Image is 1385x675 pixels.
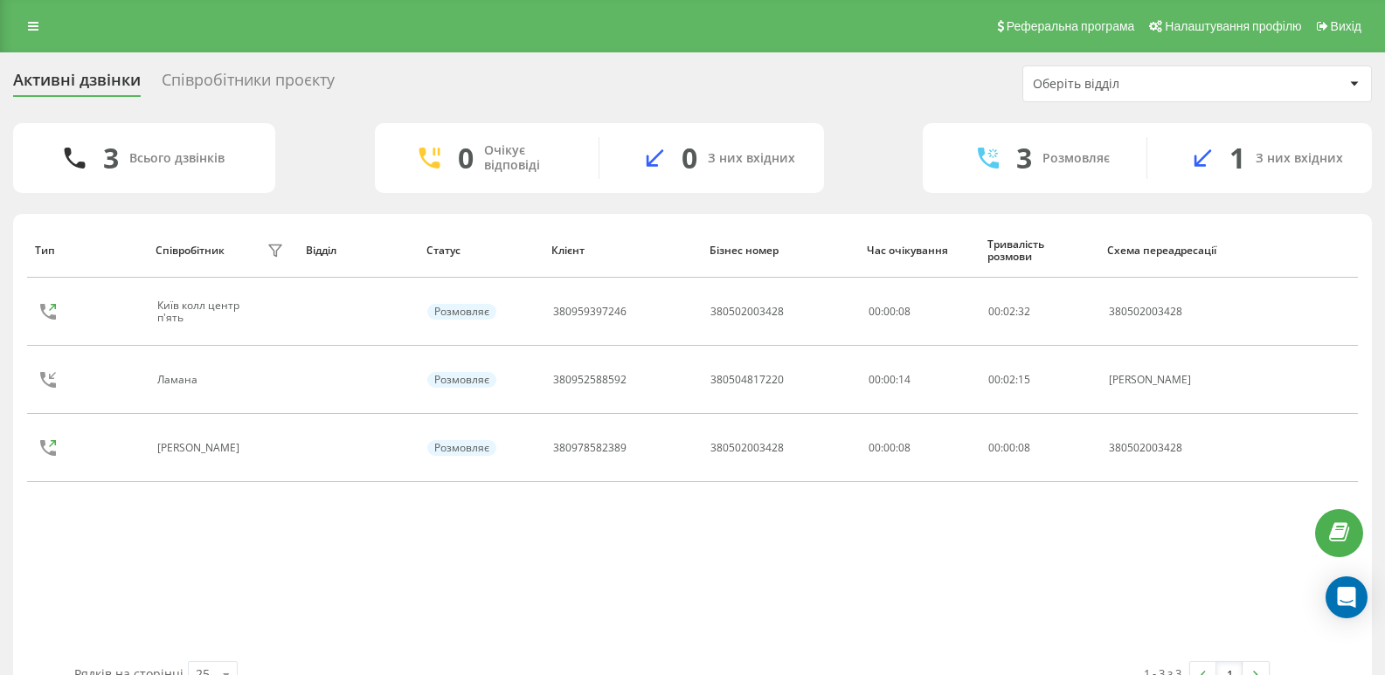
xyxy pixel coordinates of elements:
span: 15 [1018,372,1030,387]
div: Всього дзвінків [129,151,225,166]
div: 380502003428 [1109,306,1228,318]
div: Розмовляє [1042,151,1110,166]
div: : : [988,374,1030,386]
div: 0 [458,141,474,175]
div: [PERSON_NAME] [157,442,244,454]
div: Співробітник [156,245,225,257]
div: З них вхідних [1256,151,1343,166]
div: Клієнт [551,245,693,257]
div: 3 [103,141,119,175]
div: З них вхідних [708,151,795,166]
span: 00 [988,372,1001,387]
div: 380502003428 [710,442,784,454]
div: 00:00:08 [869,442,970,454]
div: Open Intercom Messenger [1326,576,1368,618]
span: 02 [1003,304,1015,319]
div: Бізнес номер [710,245,851,257]
div: 380504817220 [710,374,784,386]
div: : : [988,306,1030,318]
div: Час очікування [867,245,971,257]
span: Налаштування профілю [1165,19,1301,33]
div: Оберіть відділ [1033,77,1242,92]
span: 00 [988,304,1001,319]
div: 380978582389 [553,442,627,454]
div: Очікує відповіді [484,143,572,173]
div: Ламана [157,374,202,386]
div: Схема переадресації [1107,245,1229,257]
div: 380959397246 [553,306,627,318]
span: 02 [1003,372,1015,387]
div: Тривалість розмови [987,238,1091,264]
div: 0 [682,141,697,175]
div: Відділ [306,245,410,257]
div: 00:00:08 [869,306,970,318]
div: [PERSON_NAME] [1109,374,1228,386]
span: 08 [1018,440,1030,455]
div: Розмовляє [427,304,496,320]
div: 380502003428 [1109,442,1228,454]
div: Розмовляє [427,440,496,456]
div: 1 [1229,141,1245,175]
span: Вихід [1331,19,1361,33]
div: 380502003428 [710,306,784,318]
div: Розмовляє [427,372,496,388]
div: Тип [35,245,139,257]
div: 3 [1016,141,1032,175]
div: : : [988,442,1030,454]
span: 32 [1018,304,1030,319]
span: 00 [1003,440,1015,455]
span: Реферальна програма [1007,19,1135,33]
div: Активні дзвінки [13,71,141,98]
div: Співробітники проєкту [162,71,335,98]
div: Статус [426,245,536,257]
div: 00:00:14 [869,374,970,386]
div: Київ колл центр п'ять [157,300,263,325]
div: 380952588592 [553,374,627,386]
span: 00 [988,440,1001,455]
